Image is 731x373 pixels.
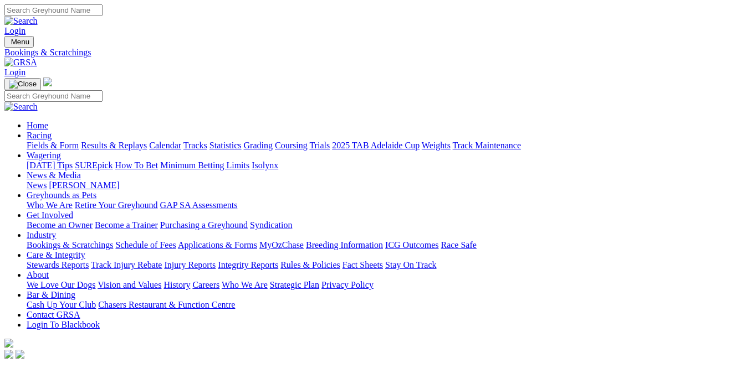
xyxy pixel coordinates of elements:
[27,190,96,200] a: Greyhounds as Pets
[27,220,93,230] a: Become an Owner
[209,141,242,150] a: Statistics
[27,121,48,130] a: Home
[27,210,73,220] a: Get Involved
[4,26,25,35] a: Login
[27,230,56,240] a: Industry
[115,160,159,170] a: How To Bet
[27,240,113,250] a: Bookings & Scratchings
[43,77,52,86] img: logo-grsa-white.png
[4,350,13,359] img: facebook.svg
[27,250,85,260] a: Care & Integrity
[27,270,49,279] a: About
[275,141,308,150] a: Coursing
[183,141,207,150] a: Tracks
[160,200,238,210] a: GAP SA Assessments
[309,141,330,150] a: Trials
[164,260,216,270] a: Injury Reports
[81,141,147,150] a: Results & Replays
[4,78,41,90] button: Toggle navigation
[27,220,727,230] div: Get Involved
[27,200,727,210] div: Greyhounds as Pets
[27,280,95,289] a: We Love Our Dogs
[27,280,727,290] div: About
[27,151,61,160] a: Wagering
[4,90,103,102] input: Search
[27,200,73,210] a: Who We Are
[385,240,438,250] a: ICG Outcomes
[9,80,37,89] img: Close
[250,220,292,230] a: Syndication
[75,200,158,210] a: Retire Your Greyhound
[27,141,79,150] a: Fields & Form
[453,141,521,150] a: Track Maintenance
[27,300,96,309] a: Cash Up Your Club
[385,260,436,270] a: Stay On Track
[259,240,304,250] a: MyOzChase
[4,339,13,348] img: logo-grsa-white.png
[270,280,319,289] a: Strategic Plan
[49,180,119,190] a: [PERSON_NAME]
[27,180,47,190] a: News
[4,16,38,26] img: Search
[11,38,29,46] span: Menu
[4,68,25,77] a: Login
[244,141,273,150] a: Grading
[27,300,727,310] div: Bar & Dining
[98,300,235,309] a: Chasers Restaurant & Function Centre
[27,290,75,299] a: Bar & Dining
[16,350,24,359] img: twitter.svg
[178,240,257,250] a: Applications & Forms
[280,260,340,270] a: Rules & Policies
[95,220,158,230] a: Become a Trainer
[163,280,190,289] a: History
[91,260,162,270] a: Track Injury Rebate
[98,280,161,289] a: Vision and Values
[218,260,278,270] a: Integrity Reports
[75,160,113,170] a: SUREpick
[4,36,34,48] button: Toggle navigation
[4,48,727,58] a: Bookings & Scratchings
[160,160,249,170] a: Minimum Betting Limits
[27,131,52,140] a: Racing
[332,141,420,150] a: 2025 TAB Adelaide Cup
[252,160,278,170] a: Isolynx
[27,260,89,270] a: Stewards Reports
[160,220,248,230] a: Purchasing a Greyhound
[4,4,103,16] input: Search
[27,160,73,170] a: [DATE] Tips
[27,310,80,319] a: Contact GRSA
[27,260,727,270] div: Care & Integrity
[4,58,37,68] img: GRSA
[306,240,383,250] a: Breeding Information
[441,240,476,250] a: Race Safe
[149,141,181,150] a: Calendar
[27,141,727,151] div: Racing
[27,240,727,250] div: Industry
[27,320,100,329] a: Login To Blackbook
[27,180,727,190] div: News & Media
[115,240,176,250] a: Schedule of Fees
[422,141,451,150] a: Weights
[321,280,374,289] a: Privacy Policy
[192,280,219,289] a: Careers
[4,102,38,112] img: Search
[27,170,81,180] a: News & Media
[343,260,383,270] a: Fact Sheets
[222,280,268,289] a: Who We Are
[27,160,727,170] div: Wagering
